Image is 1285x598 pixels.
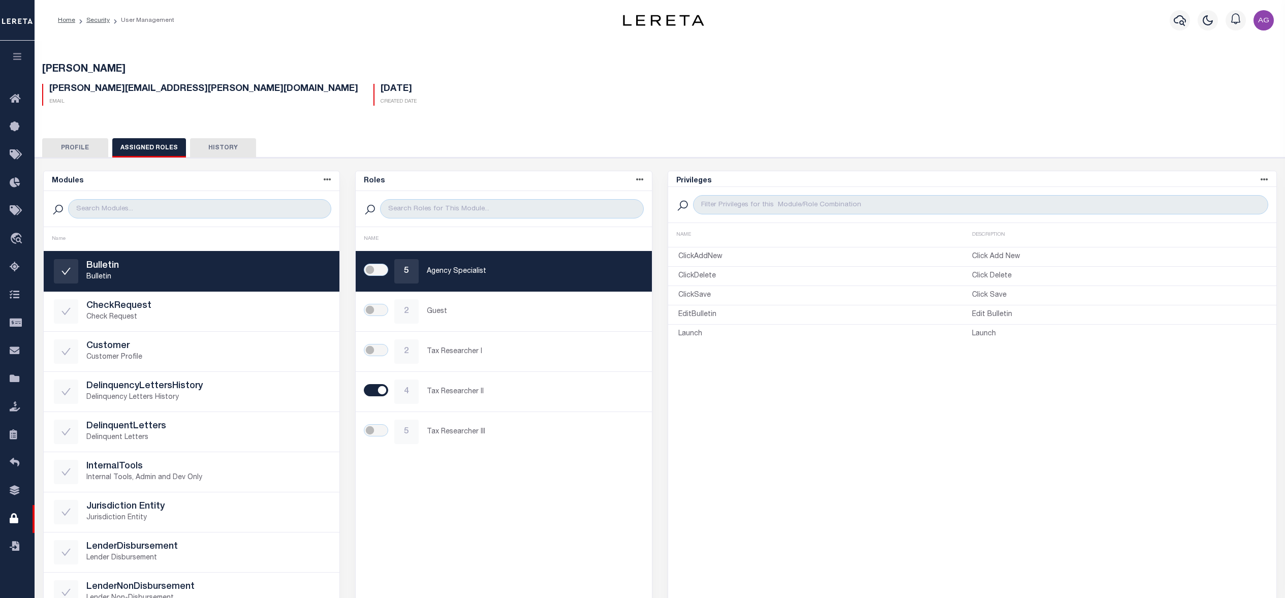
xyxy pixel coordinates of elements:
a: Home [58,17,75,23]
h5: DelinquencyLettersHistory [86,381,330,392]
h5: LenderNonDisbursement [86,582,330,593]
p: Delinquent Letters [86,432,330,443]
p: Lender Disbursement [86,553,330,563]
p: Guest [427,306,642,317]
h5: Modules [52,177,83,185]
p: ClickSave [678,290,973,301]
p: Tax Researcher III [427,427,642,437]
a: LenderDisbursementLender Disbursement [44,532,340,572]
p: Edit Bulletin [972,309,1266,320]
h5: [DATE] [381,84,417,95]
a: DelinquencyLettersHistoryDelinquency Letters History [44,372,340,412]
h5: Roles [364,177,385,185]
h5: CheckRequest [86,301,330,312]
p: Check Request [86,312,330,323]
a: Security [86,17,110,23]
p: Bulletin [86,272,330,282]
a: InternalToolsInternal Tools, Admin and Dev Only [44,452,340,492]
p: Email [49,98,358,106]
button: Profile [42,138,108,158]
div: NAME [364,235,644,243]
p: Created Date [381,98,417,106]
a: CustomerCustomer Profile [44,332,340,371]
a: 4Tax Researcher II [356,372,652,412]
a: Jurisdiction EntityJurisdiction Entity [44,492,340,532]
div: 5 [394,420,419,444]
p: Agency Specialist [427,266,642,277]
a: 2Guest [356,292,652,331]
a: 2Tax Researcher I [356,332,652,371]
img: logo-dark.svg [623,15,704,26]
a: 5Agency Specialist [356,251,652,291]
a: DelinquentLettersDelinquent Letters [44,412,340,452]
a: BulletinBulletin [44,251,340,291]
p: Launch [678,329,973,339]
button: History [190,138,256,158]
p: EditBulletin [678,309,973,320]
a: EditBulletinEdit Bulletin [668,307,1276,322]
a: ClickDeleteClick Delete [668,269,1276,284]
span: [PERSON_NAME] [42,65,126,75]
h5: Bulletin [86,261,330,272]
h5: InternalTools [86,461,330,473]
button: Assigned Roles [112,138,186,158]
div: NAME [676,231,973,239]
a: ClickAddNewClick Add New [668,249,1276,264]
p: Jurisdiction Entity [86,513,330,523]
div: 2 [394,299,419,324]
p: Click Save [972,290,1266,301]
h5: Customer [86,341,330,352]
div: 2 [394,339,419,364]
p: Click Add New [972,251,1266,262]
i: travel_explore [10,233,26,246]
h5: LenderDisbursement [86,542,330,553]
input: Search Roles for This Module... [380,199,643,218]
p: Tax Researcher II [427,387,642,397]
a: CheckRequestCheck Request [44,292,340,331]
img: svg+xml;base64,PHN2ZyB4bWxucz0iaHR0cDovL3d3dy53My5vcmcvMjAwMC9zdmciIHBvaW50ZXItZXZlbnRzPSJub25lIi... [1253,10,1274,30]
a: 5Tax Researcher III [356,412,652,452]
p: Launch [972,329,1266,339]
p: Tax Researcher I [427,347,642,357]
h5: DelinquentLetters [86,421,330,432]
input: Filter Privileges for this Module/Role Combination [693,195,1268,214]
h5: Jurisdiction Entity [86,501,330,513]
div: Name [52,235,332,243]
li: User Management [110,16,174,25]
p: ClickAddNew [678,251,973,262]
a: ClickSaveClick Save [668,288,1276,303]
div: DESCRIPTION [972,231,1268,239]
p: Click Delete [972,271,1266,281]
h5: [PERSON_NAME][EMAIL_ADDRESS][PERSON_NAME][DOMAIN_NAME] [49,84,358,95]
p: Internal Tools, Admin and Dev Only [86,473,330,483]
p: Customer Profile [86,352,330,363]
p: Delinquency Letters History [86,392,330,403]
a: LaunchLaunch [668,327,1276,341]
div: 4 [394,380,419,404]
h5: Privileges [676,177,711,185]
p: ClickDelete [678,271,973,281]
input: Search Modules... [68,199,331,218]
div: 5 [394,259,419,284]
